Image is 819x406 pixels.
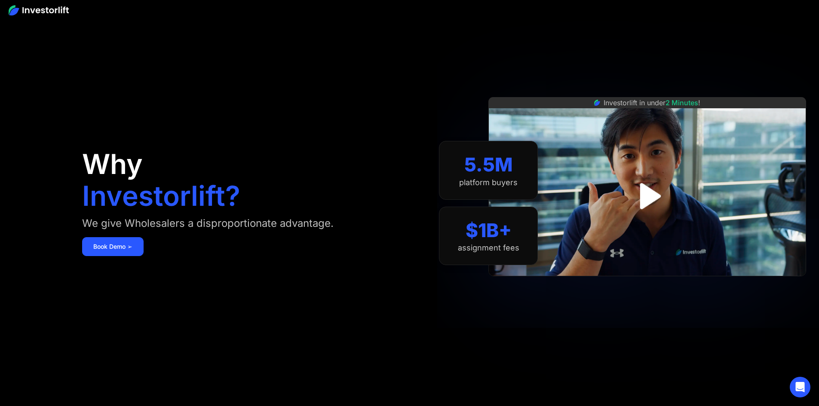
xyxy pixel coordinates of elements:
[466,219,512,242] div: $1B+
[604,98,700,108] div: Investorlift in under !
[459,178,518,187] div: platform buyers
[628,177,666,215] a: open lightbox
[82,237,144,256] a: Book Demo ➢
[790,377,810,397] div: Open Intercom Messenger
[458,243,519,253] div: assignment fees
[82,150,143,178] h1: Why
[464,153,513,176] div: 5.5M
[82,217,334,230] div: We give Wholesalers a disproportionate advantage.
[82,182,240,210] h1: Investorlift?
[666,98,698,107] span: 2 Minutes
[583,281,712,291] iframe: Customer reviews powered by Trustpilot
